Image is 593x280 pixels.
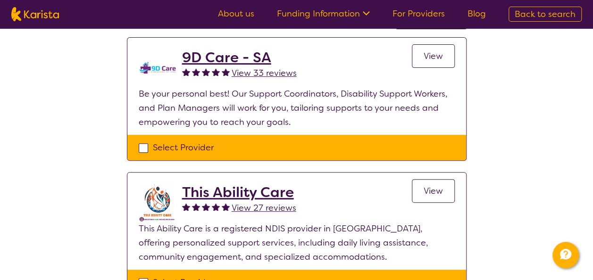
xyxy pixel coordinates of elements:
span: View [424,50,443,62]
img: tm0unixx98hwpl6ajs3b.png [139,49,176,87]
a: View 27 reviews [232,201,296,215]
p: This Ability Care is a registered NDIS provider in [GEOGRAPHIC_DATA], offering personalized suppo... [139,222,455,264]
a: Blog [468,8,486,19]
img: fullstar [192,203,200,211]
a: 9D Care - SA [182,49,297,66]
a: This Ability Care [182,184,296,201]
button: Channel Menu [552,242,579,268]
img: fullstar [212,203,220,211]
span: View 27 reviews [232,202,296,214]
span: View 33 reviews [232,67,297,79]
span: View [424,185,443,197]
img: fullstar [202,68,210,76]
a: Back to search [509,7,582,22]
span: Back to search [515,8,576,20]
img: fullstar [202,203,210,211]
a: View [412,179,455,203]
img: fullstar [192,68,200,76]
img: fullstar [222,68,230,76]
a: Funding Information [277,8,370,19]
img: fullstar [212,68,220,76]
p: Be your personal best! Our Support Coordinators, Disability Support Workers, and Plan Managers wi... [139,87,455,129]
a: For Providers [393,8,445,19]
a: View [412,44,455,68]
a: View 33 reviews [232,66,297,80]
a: About us [218,8,254,19]
img: fullstar [182,68,190,76]
img: fullstar [182,203,190,211]
img: fullstar [222,203,230,211]
img: gsdcjusr4h8ax57pm8t9.jpg [139,184,176,222]
img: Karista logo [11,7,59,21]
